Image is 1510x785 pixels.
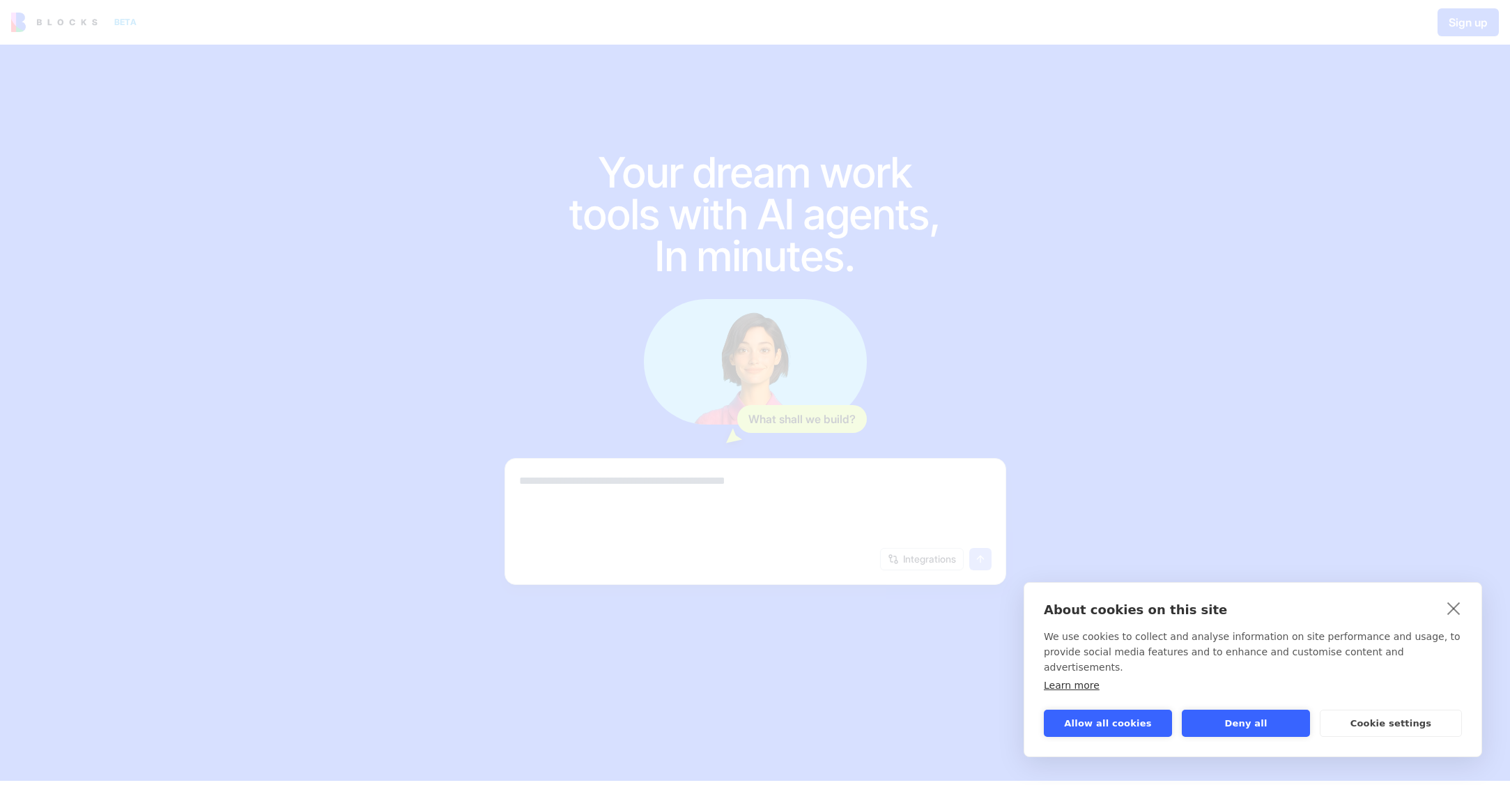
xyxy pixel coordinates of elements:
[1443,597,1465,619] a: close
[1044,602,1227,617] strong: About cookies on this site
[1182,710,1310,737] button: Deny all
[1044,680,1100,691] a: Learn more
[1044,710,1172,737] button: Allow all cookies
[1044,629,1462,675] p: We use cookies to collect and analyse information on site performance and usage, to provide socia...
[1320,710,1462,737] button: Cookie settings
